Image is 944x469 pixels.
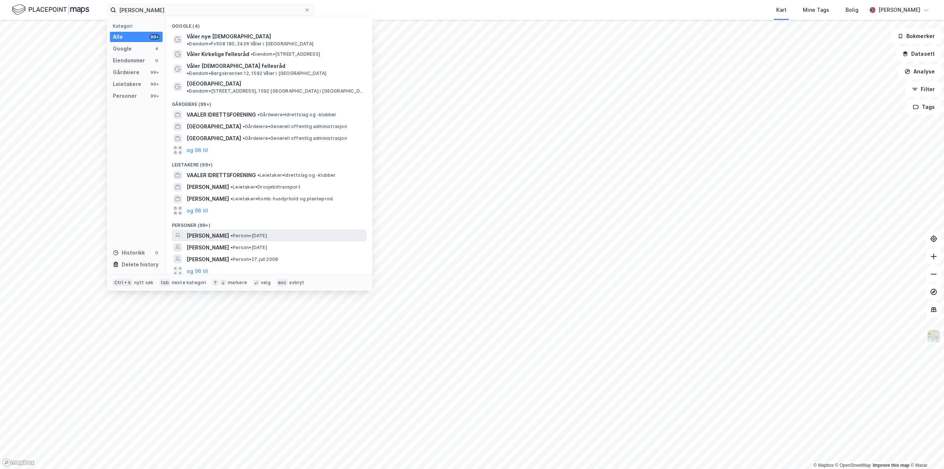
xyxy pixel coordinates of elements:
span: [PERSON_NAME] [187,231,229,240]
span: Eiendom • Bergskrenten 12, 1592 Våler i [GEOGRAPHIC_DATA] [187,70,326,76]
span: Eiendom • Fv508 180, 2436 Våler i [GEOGRAPHIC_DATA] [187,41,313,47]
span: • [187,70,189,76]
a: Mapbox [813,463,834,468]
span: Våler nye [DEMOGRAPHIC_DATA] [187,32,271,41]
span: • [257,112,260,117]
span: [GEOGRAPHIC_DATA] [187,79,241,88]
div: markere [228,280,247,286]
span: • [251,51,253,57]
span: • [230,184,233,190]
span: [PERSON_NAME] [187,183,229,192]
div: neste kategori [172,280,206,286]
span: Person • 27. juli 2008 [230,256,278,262]
div: Kart [776,6,787,14]
button: og 96 til [187,146,208,155]
div: Leietakere (99+) [166,156,372,169]
iframe: Chat Widget [907,434,944,469]
span: [GEOGRAPHIC_DATA] [187,122,241,131]
div: Ctrl + k [113,279,133,286]
span: • [243,135,245,141]
span: • [187,41,189,46]
div: Google (4) [166,17,372,31]
span: • [257,172,260,178]
span: [PERSON_NAME] [187,255,229,264]
span: Person • [DATE] [230,233,267,239]
div: velg [261,280,271,286]
div: Google [113,44,132,53]
div: Gårdeiere [113,68,139,77]
span: Gårdeiere • Generell offentlig administrasjon [243,124,347,130]
span: • [243,124,245,129]
div: 0 [154,58,160,63]
div: Kategori [113,23,163,29]
div: [PERSON_NAME] [878,6,920,14]
div: Alle [113,32,123,41]
button: Datasett [896,46,941,61]
button: Bokmerker [891,29,941,44]
div: 0 [154,250,160,256]
button: og 96 til [187,266,208,275]
div: Eiendommer [113,56,145,65]
span: Leietaker • Idrettslag og -klubber [257,172,336,178]
div: Historikk [113,248,145,257]
button: og 96 til [187,206,208,215]
a: Mapbox homepage [2,458,35,467]
div: tab [159,279,170,286]
div: 4 [154,46,160,52]
div: nytt søk [134,280,154,286]
span: Våler [DEMOGRAPHIC_DATA] fellesråd [187,62,285,70]
a: Improve this map [873,463,909,468]
span: [PERSON_NAME] [187,243,229,252]
span: • [230,233,233,238]
span: [GEOGRAPHIC_DATA] [187,134,241,143]
div: Bolig [846,6,858,14]
div: 99+ [149,34,160,40]
div: Personer (99+) [166,217,372,230]
div: Delete history [122,260,159,269]
span: Eiendom • [STREET_ADDRESS], 1592 [GEOGRAPHIC_DATA] i [GEOGRAPHIC_DATA] [187,88,365,94]
div: 99+ [149,81,160,87]
button: Analyse [898,64,941,79]
span: • [230,196,233,201]
span: • [187,88,189,94]
span: VAALER IDRETTSFORENING [187,110,256,119]
img: Z [927,329,941,343]
span: Leietaker • Komb. husdyrhold og planteprod. [230,196,334,202]
span: Leietaker • Drosjebiltransport [230,184,301,190]
div: avbryt [289,280,304,286]
div: esc [277,279,288,286]
a: OpenStreetMap [835,463,871,468]
span: Gårdeiere • Generell offentlig administrasjon [243,135,347,141]
span: [PERSON_NAME] [187,194,229,203]
button: Filter [906,82,941,97]
span: • [230,256,233,262]
div: Gårdeiere (99+) [166,96,372,109]
div: 99+ [149,93,160,99]
span: Gårdeiere • Idrettslag og -klubber [257,112,337,118]
span: VAALER IDRETTSFORENING [187,171,256,180]
span: Våler Kirkelige Fellesråd [187,50,249,59]
span: • [230,245,233,250]
div: Mine Tags [803,6,829,14]
div: Personer [113,92,137,100]
div: Leietakere [113,80,141,89]
input: Søk på adresse, matrikkel, gårdeiere, leietakere eller personer [116,4,304,15]
div: Kontrollprogram for chat [907,434,944,469]
div: 99+ [149,69,160,75]
span: Person • [DATE] [230,245,267,251]
img: logo.f888ab2527a4732fd821a326f86c7f29.svg [12,3,89,16]
span: Eiendom • [STREET_ADDRESS] [251,51,320,57]
button: Tags [907,100,941,114]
